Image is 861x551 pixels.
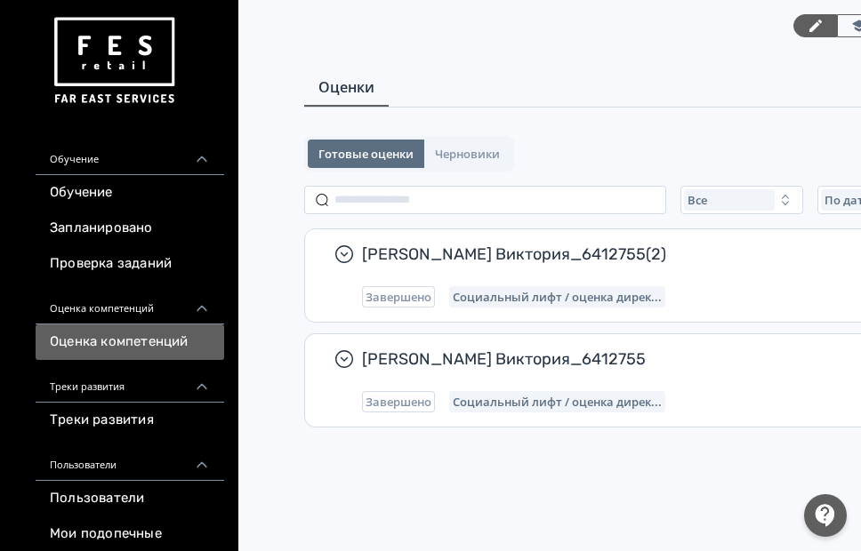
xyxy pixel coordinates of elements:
[36,481,224,516] a: Пользователи
[36,211,224,246] a: Запланировано
[36,282,224,324] div: Оценка компетенций
[36,324,224,360] a: Оценка компетенций
[36,360,224,403] div: Треки развития
[453,290,662,304] span: Социальный лифт / оценка директора магазина
[50,11,178,111] img: https://files.teachbase.ru/system/account/57463/logo/medium-936fc5084dd2c598f50a98b9cbe0469a.png
[36,132,224,175] div: Обучение
[308,140,424,168] button: Готовые оценки
[318,76,374,98] span: Оценки
[424,140,511,168] button: Черновики
[680,186,803,214] button: Все
[435,147,500,161] span: Черновики
[318,147,414,161] span: Готовые оценки
[36,175,224,211] a: Обучение
[366,290,431,304] span: Завершено
[688,193,707,207] span: Все
[36,246,224,282] a: Проверка заданий
[366,395,431,409] span: Завершено
[453,395,662,409] span: Социальный лифт / оценка директора магазина
[36,403,224,438] a: Треки развития
[36,438,224,481] div: Пользователи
